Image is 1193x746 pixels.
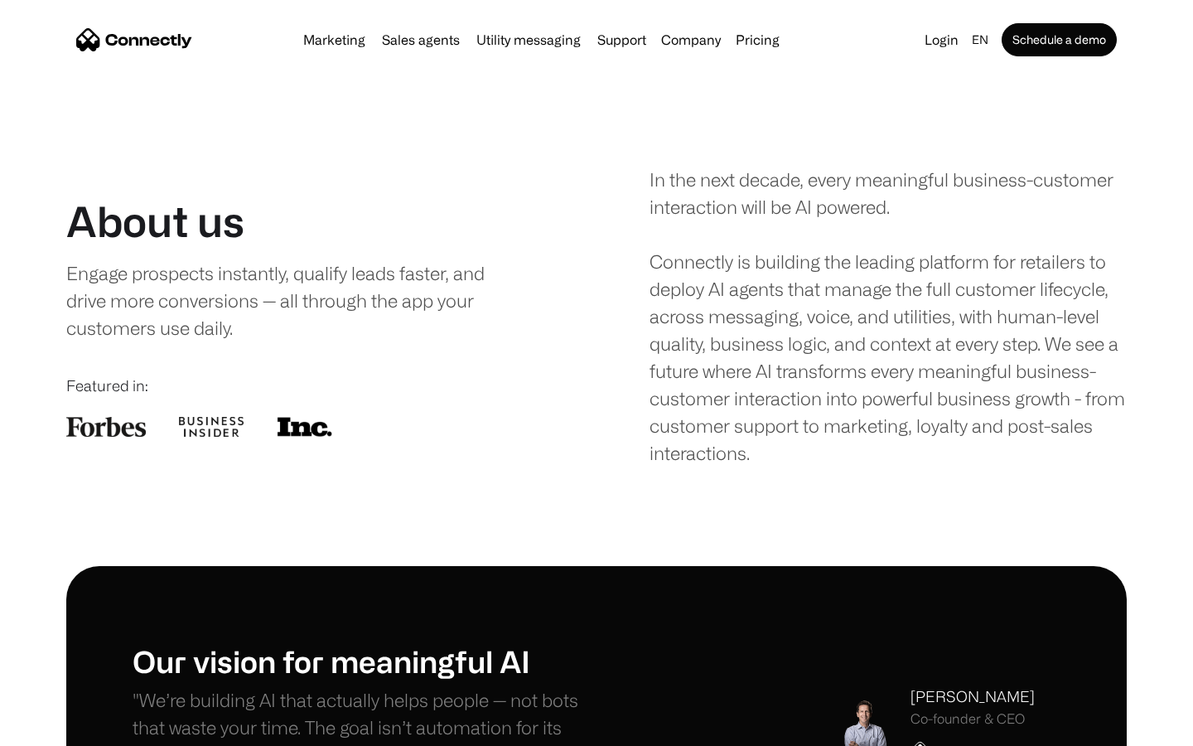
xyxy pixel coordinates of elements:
a: Schedule a demo [1002,23,1117,56]
a: Sales agents [375,33,466,46]
div: Company [661,28,721,51]
div: Co-founder & CEO [910,711,1035,727]
div: Featured in: [66,375,543,397]
aside: Language selected: English [17,715,99,740]
div: In the next decade, every meaningful business-customer interaction will be AI powered. Connectly ... [650,166,1127,467]
a: Utility messaging [470,33,587,46]
a: Pricing [729,33,786,46]
div: en [972,28,988,51]
h1: Our vision for meaningful AI [133,643,596,679]
a: Support [591,33,653,46]
a: Marketing [297,33,372,46]
h1: About us [66,196,244,246]
div: Engage prospects instantly, qualify leads faster, and drive more conversions — all through the ap... [66,259,519,342]
a: Login [918,28,965,51]
ul: Language list [33,717,99,740]
div: [PERSON_NAME] [910,685,1035,708]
